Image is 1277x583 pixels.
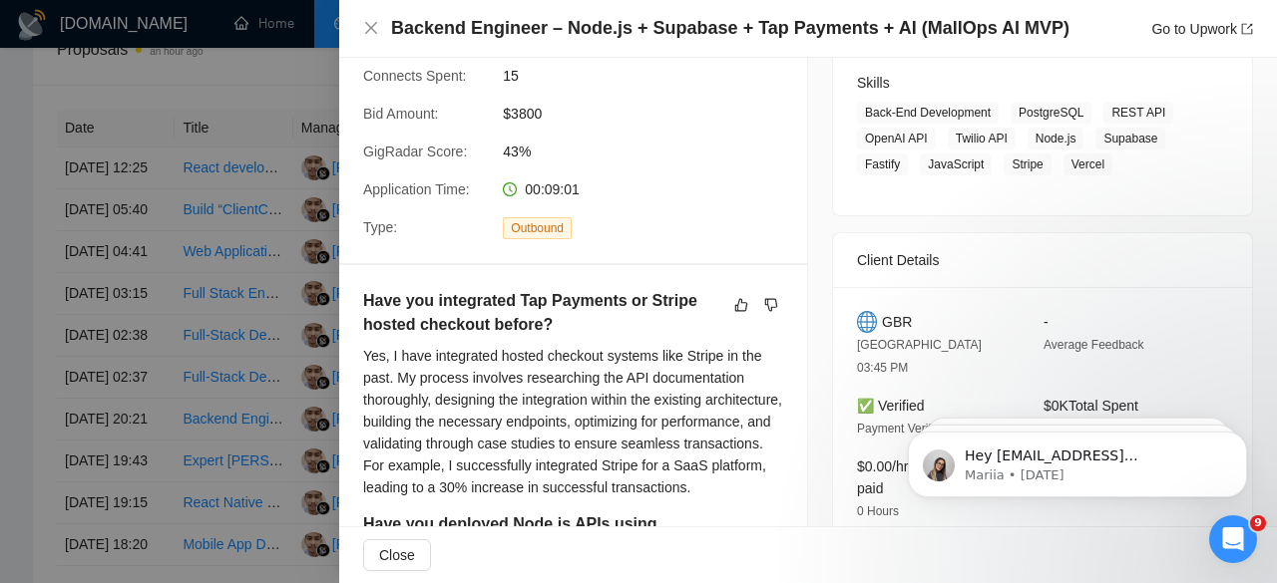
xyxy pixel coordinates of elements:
[857,128,936,149] span: OpenAI API
[363,345,783,498] div: Yes, I have integrated hosted checkout systems like Stripe in the past. My process involves resea...
[857,233,1228,287] div: Client Details
[857,504,899,518] span: 0 Hours
[87,58,344,351] span: Hey [EMAIL_ADDRESS][DOMAIN_NAME], Looks like your Upwork agency 3Brain Technolabs Private Limited...
[759,293,783,317] button: dislike
[1044,338,1144,352] span: Average Feedback
[1064,153,1112,175] span: Vercel
[948,128,1016,149] span: Twilio API
[1241,23,1253,35] span: export
[363,20,379,36] span: close
[920,153,992,175] span: JavaScript
[503,65,802,87] span: 15
[363,106,439,122] span: Bid Amount:
[1151,21,1253,37] a: Go to Upworkexport
[525,181,580,197] span: 00:09:01
[503,103,802,125] span: $3800
[87,77,344,95] p: Message from Mariia, sent 4w ago
[391,16,1069,41] h4: Backend Engineer – Node.js + Supabase + Tap Payments + AI (MallOps AI MVP)
[503,141,802,162] span: 43%
[363,181,470,197] span: Application Time:
[857,102,999,124] span: Back-End Development
[363,144,467,159] span: GigRadar Score:
[363,219,397,235] span: Type:
[857,398,925,414] span: ✅ Verified
[857,458,1005,496] span: $0.00/hr avg hourly rate paid
[1028,128,1084,149] span: Node.js
[363,289,720,337] h5: Have you integrated Tap Payments or Stripe hosted checkout before?
[363,512,720,560] h5: Have you deployed Node.js APIs using Supabase?
[1004,153,1051,175] span: Stripe
[857,75,890,91] span: Skills
[878,390,1277,529] iframe: Intercom notifications message
[857,311,877,333] img: 🌐
[1095,128,1165,149] span: Supabase
[363,539,431,571] button: Close
[1011,102,1091,124] span: PostgreSQL
[734,297,748,313] span: like
[857,422,966,436] span: Payment Verification
[1044,314,1049,330] span: -
[1250,515,1266,531] span: 9
[1209,515,1257,563] iframe: Intercom live chat
[857,338,982,375] span: [GEOGRAPHIC_DATA] 03:45 PM
[1103,102,1173,124] span: REST API
[363,20,379,37] button: Close
[503,217,572,239] span: Outbound
[503,182,517,196] span: clock-circle
[363,68,467,84] span: Connects Spent:
[729,293,753,317] button: like
[857,153,908,175] span: Fastify
[764,297,778,313] span: dislike
[379,544,415,566] span: Close
[882,311,912,333] span: GBR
